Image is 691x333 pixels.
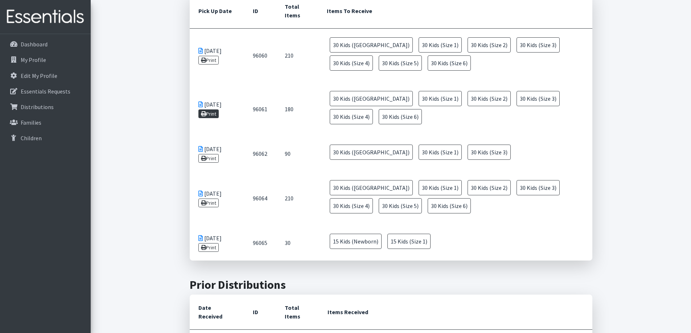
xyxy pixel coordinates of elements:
p: Children [21,134,42,142]
span: 30 Kids (Size 3) [517,180,560,195]
p: My Profile [21,56,46,63]
a: Print [198,199,219,207]
span: 15 Kids (Newborn) [330,234,382,249]
p: Distributions [21,103,54,111]
span: 30 Kids (Size 2) [468,91,511,106]
a: My Profile [3,53,88,67]
span: 30 Kids (Size 1) [419,37,462,53]
span: 30 Kids ([GEOGRAPHIC_DATA]) [330,91,413,106]
span: 30 Kids (Size 4) [330,55,373,71]
td: 210 [276,28,318,82]
img: HumanEssentials [3,5,88,29]
a: Dashboard [3,37,88,51]
span: 30 Kids (Size 2) [468,37,511,53]
td: 180 [276,82,318,136]
th: Date Received [190,295,244,330]
span: 30 Kids ([GEOGRAPHIC_DATA]) [330,180,413,195]
td: 210 [276,171,318,225]
a: Distributions [3,100,88,114]
p: Essentials Requests [21,88,70,95]
span: 30 Kids (Size 1) [419,145,462,160]
a: Families [3,115,88,130]
span: 30 Kids (Size 6) [428,55,471,71]
th: Items Received [319,295,592,330]
span: 30 Kids (Size 4) [330,109,373,124]
th: Total Items [276,295,319,330]
td: 96064 [244,171,276,225]
td: [DATE] [190,28,244,82]
span: 30 Kids (Size 6) [428,198,471,213]
span: 30 Kids (Size 3) [468,145,511,160]
a: Essentials Requests [3,84,88,99]
span: 30 Kids (Size 4) [330,198,373,213]
td: [DATE] [190,136,244,171]
td: 96062 [244,136,276,171]
h2: Prior Distributions [190,278,592,292]
span: 30 Kids (Size 2) [468,180,511,195]
p: Dashboard [21,41,48,48]
td: [DATE] [190,171,244,225]
span: 30 Kids (Size 6) [379,109,422,124]
p: Edit My Profile [21,72,57,79]
td: 30 [276,225,318,261]
a: Print [198,109,219,118]
td: 96060 [244,28,276,82]
a: Edit My Profile [3,68,88,83]
td: [DATE] [190,225,244,261]
td: 90 [276,136,318,171]
span: 30 Kids (Size 1) [419,180,462,195]
a: Print [198,56,219,64]
span: 30 Kids (Size 5) [379,55,422,71]
span: 30 Kids (Size 5) [379,198,422,213]
span: 30 Kids ([GEOGRAPHIC_DATA]) [330,145,413,160]
th: ID [244,295,276,330]
span: 30 Kids (Size 3) [517,37,560,53]
span: 30 Kids ([GEOGRAPHIC_DATA]) [330,37,413,53]
span: 30 Kids (Size 1) [419,91,462,106]
p: Families [21,119,41,126]
a: Print [198,154,219,163]
a: Children [3,131,88,145]
span: 15 Kids (Size 1) [387,234,431,249]
td: 96061 [244,82,276,136]
td: [DATE] [190,82,244,136]
span: 30 Kids (Size 3) [517,91,560,106]
td: 96065 [244,225,276,261]
a: Print [198,243,219,252]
